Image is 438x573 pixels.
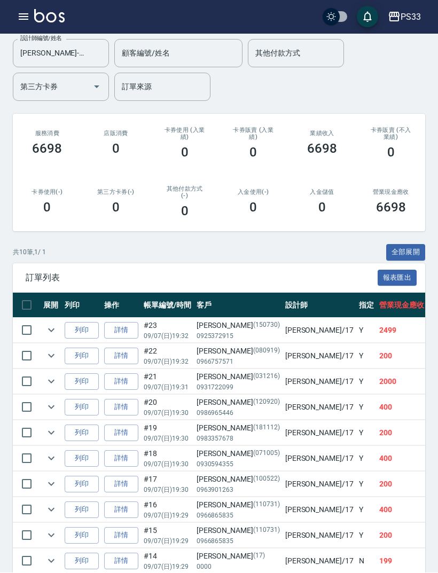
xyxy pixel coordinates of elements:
[377,395,427,420] td: 400
[253,525,280,537] p: (110731)
[283,395,356,420] td: [PERSON_NAME] /17
[356,293,377,318] th: 指定
[26,273,378,284] span: 訂單列表
[253,551,265,562] p: (17)
[377,370,427,395] td: 2000
[197,397,280,409] div: [PERSON_NAME]
[377,472,427,497] td: 200
[65,374,99,390] button: 列印
[26,130,69,137] h3: 服務消費
[283,318,356,343] td: [PERSON_NAME] /17
[141,318,194,343] td: #23
[283,293,356,318] th: 設計師
[41,293,62,318] th: 展開
[144,537,191,546] p: 09/07 (日) 19:29
[101,293,141,318] th: 操作
[249,200,257,215] h3: 0
[32,142,62,156] h3: 6698
[144,332,191,341] p: 09/07 (日) 19:32
[377,523,427,548] td: 200
[249,145,257,160] h3: 0
[197,500,280,511] div: [PERSON_NAME]
[65,451,99,467] button: 列印
[356,395,377,420] td: Y
[197,320,280,332] div: [PERSON_NAME]
[34,10,65,23] img: Logo
[104,451,138,467] a: 詳情
[43,200,51,215] h3: 0
[197,346,280,357] div: [PERSON_NAME]
[197,434,280,444] p: 0983357678
[197,449,280,460] div: [PERSON_NAME]
[43,399,59,415] button: expand row
[253,449,280,460] p: (071005)
[378,272,417,282] a: 報表匯出
[283,498,356,523] td: [PERSON_NAME] /17
[283,472,356,497] td: [PERSON_NAME] /17
[369,189,412,196] h2: 營業現金應收
[43,348,59,364] button: expand row
[356,344,377,369] td: Y
[65,553,99,570] button: 列印
[112,200,120,215] h3: 0
[253,423,280,434] p: (181112)
[43,502,59,518] button: expand row
[307,142,337,156] h3: 6698
[283,421,356,446] td: [PERSON_NAME] /17
[104,425,138,442] a: 詳情
[377,498,427,523] td: 400
[141,523,194,548] td: #15
[197,423,280,434] div: [PERSON_NAME]
[232,189,275,196] h2: 入金使用(-)
[197,372,280,383] div: [PERSON_NAME]
[65,348,99,365] button: 列印
[144,460,191,469] p: 09/07 (日) 19:30
[144,383,191,393] p: 09/07 (日) 19:31
[43,323,59,339] button: expand row
[104,553,138,570] a: 詳情
[356,318,377,343] td: Y
[356,421,377,446] td: Y
[144,511,191,521] p: 09/07 (日) 19:29
[95,189,138,196] h2: 第三方卡券(-)
[141,370,194,395] td: #21
[104,374,138,390] a: 詳情
[144,434,191,444] p: 09/07 (日) 19:30
[386,245,426,261] button: 全部展開
[13,248,46,257] p: 共 10 筆, 1 / 1
[377,293,427,318] th: 營業現金應收
[197,383,280,393] p: 0931722099
[197,474,280,485] div: [PERSON_NAME]
[43,374,59,390] button: expand row
[253,346,280,357] p: (080919)
[65,425,99,442] button: 列印
[356,472,377,497] td: Y
[104,476,138,493] a: 詳情
[65,528,99,544] button: 列印
[377,421,427,446] td: 200
[104,528,138,544] a: 詳情
[387,145,395,160] h3: 0
[253,372,280,383] p: (031216)
[141,421,194,446] td: #19
[144,562,191,572] p: 09/07 (日) 19:29
[26,189,69,196] h2: 卡券使用(-)
[181,145,189,160] h3: 0
[197,332,280,341] p: 0925372915
[253,474,280,485] p: (100522)
[65,476,99,493] button: 列印
[65,502,99,519] button: 列印
[197,409,280,418] p: 0986965446
[197,525,280,537] div: [PERSON_NAME]
[197,357,280,367] p: 0966757571
[194,293,283,318] th: 客戶
[283,523,356,548] td: [PERSON_NAME] /17
[141,344,194,369] td: #22
[197,537,280,546] p: 0966865835
[112,142,120,156] h3: 0
[181,204,189,219] h3: 0
[104,348,138,365] a: 詳情
[384,6,425,28] button: PS33
[283,370,356,395] td: [PERSON_NAME] /17
[356,446,377,472] td: Y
